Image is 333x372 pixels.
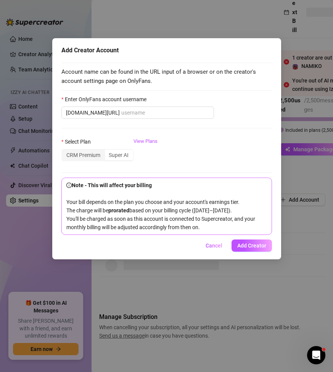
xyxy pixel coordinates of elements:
strong: Note - This will affect your billing [66,182,152,188]
span: Your bill depends on the plan you choose and your account's earnings tier. The charge will be bas... [66,182,255,230]
button: Add Creator [232,239,272,252]
span: Add Creator [237,243,266,249]
div: segmented control [61,149,134,161]
b: prorated [108,207,129,213]
div: Add Creator Account [61,46,272,55]
iframe: Intercom live chat [307,346,325,364]
span: info-circle [66,183,72,188]
label: Enter OnlyFans account username [61,95,151,104]
div: Super AI [105,150,133,160]
label: Select Plan [61,137,96,146]
span: Account name can be found in the URL input of a browser or on the creator's account settings page... [61,68,272,86]
span: Cancel [206,243,222,249]
a: View Plans [134,137,158,168]
div: CRM Premium [62,150,105,160]
span: [DOMAIN_NAME][URL] [66,108,120,117]
button: Cancel [199,239,228,252]
input: Enter OnlyFans account username [121,108,209,117]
